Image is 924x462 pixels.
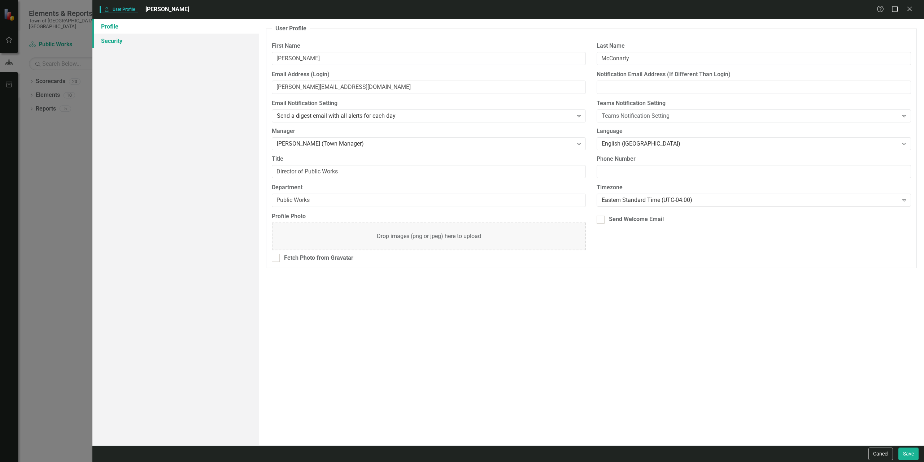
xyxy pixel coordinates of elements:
[92,19,259,34] a: Profile
[597,70,911,79] label: Notification Email Address (If Different Than Login)
[597,183,911,192] label: Timezone
[272,155,586,163] label: Title
[868,448,893,460] button: Cancel
[377,232,481,241] div: Drop images (png or jpeg) here to upload
[272,183,586,192] label: Department
[597,42,911,50] label: Last Name
[602,139,898,148] div: English ([GEOGRAPHIC_DATA])
[609,215,664,224] div: Send Welcome Email
[145,6,189,13] span: [PERSON_NAME]
[602,112,898,120] div: Teams Notification Setting
[272,212,586,221] label: Profile Photo
[92,34,259,48] a: Security
[597,155,911,163] label: Phone Number
[272,25,310,33] legend: User Profile
[602,196,898,204] div: Eastern Standard Time (UTC-04:00)
[272,127,586,135] label: Manager
[277,139,573,148] div: [PERSON_NAME] (Town Manager)
[272,42,586,50] label: First Name
[272,99,586,108] label: Email Notification Setting
[100,6,138,13] span: User Profile
[284,254,353,262] div: Fetch Photo from Gravatar
[277,112,573,120] div: Send a digest email with all alerts for each day
[597,127,911,135] label: Language
[272,70,586,79] label: Email Address (Login)
[597,99,911,108] label: Teams Notification Setting
[898,448,919,460] button: Save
